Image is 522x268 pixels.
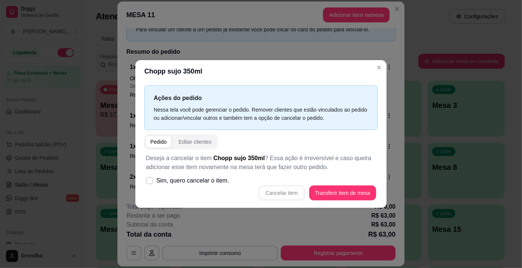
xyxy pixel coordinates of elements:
div: Pedido [150,138,167,146]
span: Chopp sujo 350ml [214,155,265,161]
header: Chopp sujo 350ml [135,60,387,82]
button: Close [373,62,385,74]
div: Editar clientes [179,138,212,146]
button: Transferir item de mesa [309,186,376,200]
p: Ações do pedido [154,93,368,103]
p: Deseja a cancelar o item ? Essa ação é irreversível e caso queira adicionar esse item novamente n... [146,154,376,172]
div: Nessa tela você pode gerenciar o pedido. Remover clientes que estão vinculados ao pedido ou adici... [154,106,368,122]
span: Sim, quero cancelar o item. [156,176,229,185]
